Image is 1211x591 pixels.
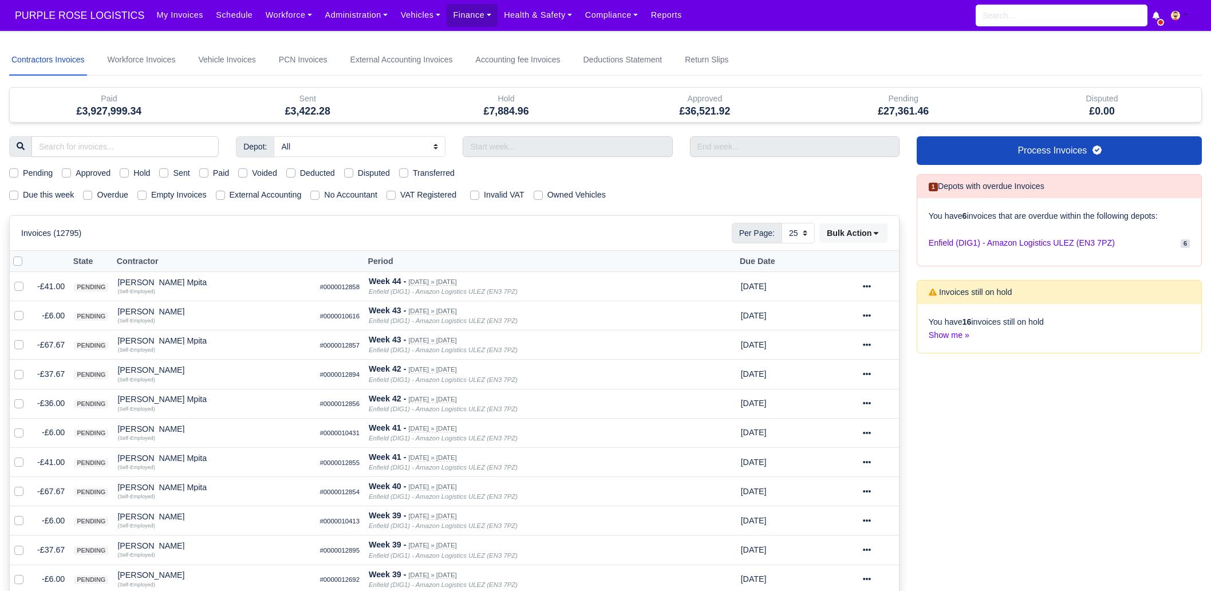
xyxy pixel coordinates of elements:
[319,576,360,583] small: #0000012692
[74,517,108,526] span: pending
[117,308,310,316] div: [PERSON_NAME]
[369,376,518,383] i: Enfield (DIG1) - Amazon Logistics ULEZ (EN3 7PZ)
[23,188,74,202] label: Due this week
[929,183,938,191] span: 1
[348,45,455,76] a: External Accounting Invoices
[9,5,150,27] a: PURPLE ROSE LOGISTICS
[369,394,406,403] strong: Week 42 -
[21,228,81,238] h6: Invoices (12795)
[173,167,190,180] label: Sent
[741,545,767,554] span: 1 month from now
[117,318,155,324] small: (Self-Employed)
[963,211,967,220] strong: 6
[319,518,360,525] small: #0000010413
[210,4,259,26] a: Schedule
[358,167,390,180] label: Disputed
[319,371,360,378] small: #0000012894
[812,105,994,117] h5: £27,361.46
[69,251,113,272] th: State
[395,4,447,26] a: Vehicles
[319,283,360,290] small: #0000012858
[369,464,518,471] i: Enfield (DIG1) - Amazon Logistics ULEZ (EN3 7PZ)
[33,301,69,330] td: -£6.00
[447,4,498,26] a: Finance
[18,92,200,105] div: Paid
[369,423,406,432] strong: Week 41 -
[74,459,108,467] span: pending
[117,366,310,374] div: [PERSON_NAME]
[408,308,456,315] small: [DATE] » [DATE]
[117,571,310,579] div: [PERSON_NAME]
[1181,239,1190,248] span: 6
[741,340,767,349] span: 2 months from now
[117,289,155,294] small: (Self-Employed)
[408,513,456,520] small: [DATE] » [DATE]
[213,167,230,180] label: Paid
[369,364,406,373] strong: Week 42 -
[236,136,274,157] span: Depot:
[117,464,155,470] small: (Self-Employed)
[117,454,310,462] div: [PERSON_NAME] Mpita
[917,136,1202,165] a: Process Invoices
[117,483,310,491] div: [PERSON_NAME] Mpita
[929,210,1190,223] p: You have invoices that are overdue within the following depots:
[976,5,1147,26] input: Search...
[133,167,150,180] label: Hold
[151,188,207,202] label: Empty Invoices
[369,581,518,588] i: Enfield (DIG1) - Amazon Logistics ULEZ (EN3 7PZ)
[74,400,108,408] span: pending
[74,371,108,379] span: pending
[741,487,767,496] span: 2 months from now
[369,570,406,579] strong: Week 39 -
[117,337,310,345] div: [PERSON_NAME] Mpita
[498,4,579,26] a: Health & Safety
[408,425,456,432] small: [DATE] » [DATE]
[117,395,310,403] div: [PERSON_NAME] Mpita
[741,311,767,320] span: 2 months from now
[812,92,994,105] div: Pending
[33,330,69,360] td: -£67.67
[413,167,455,180] label: Transferred
[741,282,767,291] span: 3 months from now
[33,477,69,506] td: -£67.67
[690,136,900,157] input: End week...
[300,167,335,180] label: Deducted
[117,542,310,550] div: [PERSON_NAME]
[408,337,456,344] small: [DATE] » [DATE]
[408,483,456,491] small: [DATE] » [DATE]
[319,547,360,554] small: #0000012895
[407,88,606,122] div: Hold
[929,330,969,340] a: Show me »
[74,341,108,350] span: pending
[10,88,208,122] div: Paid
[117,582,155,588] small: (Self-Employed)
[117,552,155,558] small: (Self-Employed)
[369,288,518,295] i: Enfield (DIG1) - Amazon Logistics ULEZ (EN3 7PZ)
[117,513,310,521] div: [PERSON_NAME]
[819,223,887,243] div: Bulk Action
[369,317,518,324] i: Enfield (DIG1) - Amazon Logistics ULEZ (EN3 7PZ)
[369,540,406,549] strong: Week 39 -
[230,188,302,202] label: External Accounting
[208,88,407,122] div: Sent
[319,313,360,320] small: #0000010616
[364,251,736,272] th: Period
[319,488,360,495] small: #0000012854
[741,574,767,584] span: 1 month from now
[369,511,406,520] strong: Week 39 -
[408,572,456,579] small: [DATE] » [DATE]
[408,396,456,403] small: [DATE] » [DATE]
[645,4,688,26] a: Reports
[113,251,315,272] th: Contractor
[408,454,456,462] small: [DATE] » [DATE]
[963,317,972,326] strong: 16
[277,45,330,76] a: PCN Invoices
[105,45,178,76] a: Workforce Invoices
[319,430,360,436] small: #0000010431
